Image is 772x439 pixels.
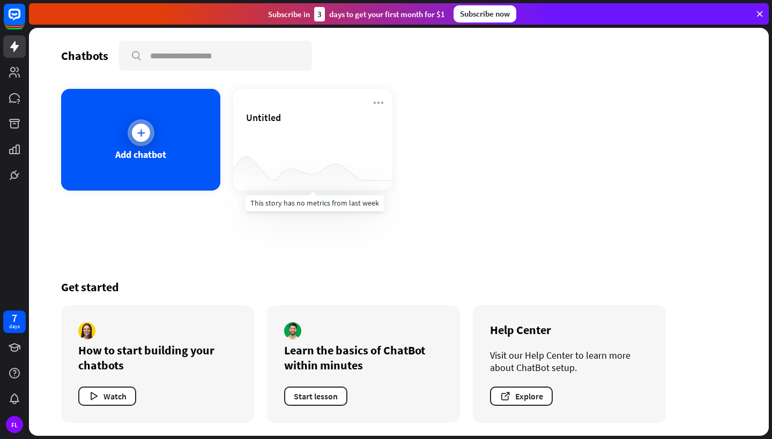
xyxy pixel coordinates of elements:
[284,387,347,406] button: Start lesson
[9,323,20,330] div: days
[490,387,553,406] button: Explore
[3,311,26,333] a: 7 days
[78,322,95,339] img: author
[284,322,301,339] img: author
[78,343,237,373] div: How to start building your chatbots
[115,148,166,161] div: Add chatbot
[61,279,737,294] div: Get started
[246,111,281,124] span: Untitled
[12,313,17,323] div: 7
[454,5,516,22] div: Subscribe now
[268,7,445,21] div: Subscribe in days to get your first month for $1
[61,48,108,63] div: Chatbots
[490,322,649,337] div: Help Center
[284,343,443,373] div: Learn the basics of ChatBot within minutes
[9,4,41,36] button: Open LiveChat chat widget
[490,349,649,374] div: Visit our Help Center to learn more about ChatBot setup.
[314,7,325,21] div: 3
[78,387,136,406] button: Watch
[6,416,23,433] div: FL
